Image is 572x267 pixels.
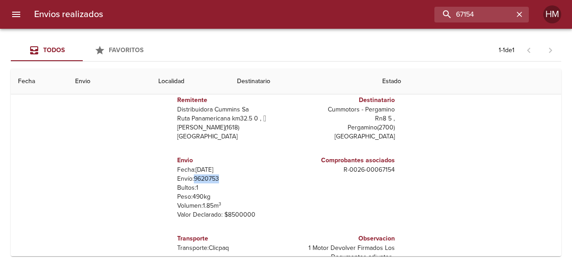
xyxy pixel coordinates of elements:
[290,95,395,105] h6: Destinatario
[219,201,221,207] sup: 3
[177,95,282,105] h6: Remitente
[151,69,230,94] th: Localidad
[177,192,282,201] p: Peso: 490 kg
[11,40,155,61] div: Tabs Envios
[540,40,561,61] span: Pagina siguiente
[518,45,540,54] span: Pagina anterior
[177,201,282,210] p: Volumen: 1.85 m
[375,69,561,94] th: Estado
[499,46,514,55] p: 1 - 1 de 1
[177,156,282,165] h6: Envio
[177,114,282,123] p: Ruta Panamericana km32.5 0 ,  
[290,123,395,132] p: Pergamino ( 2700 )
[434,7,514,22] input: buscar
[290,234,395,244] h6: Observacion
[109,46,143,54] span: Favoritos
[5,4,27,25] button: menu
[543,5,561,23] div: HM
[177,132,282,141] p: [GEOGRAPHIC_DATA]
[290,244,395,262] p: 1 Motor Devolver Firmados Los Documentos adjuntos..
[43,46,65,54] span: Todos
[290,114,395,123] p: Rn8 5 ,
[68,69,152,94] th: Envio
[230,69,375,94] th: Destinatario
[290,105,395,114] p: Cummotors - Pergamino
[11,69,68,94] th: Fecha
[177,210,282,219] p: Valor Declarado: $ 8500000
[177,244,282,253] p: Transporte: Clicpaq
[177,123,282,132] p: [PERSON_NAME] ( 1618 )
[177,105,282,114] p: Distribuidora Cummins Sa
[177,174,282,183] p: Envío: 9620753
[177,183,282,192] p: Bultos: 1
[290,165,395,174] p: R - 0026 - 00067154
[177,165,282,174] p: Fecha: [DATE]
[34,7,103,22] h6: Envios realizados
[543,5,561,23] div: Abrir información de usuario
[290,156,395,165] h6: Comprobantes asociados
[177,234,282,244] h6: Transporte
[290,132,395,141] p: [GEOGRAPHIC_DATA]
